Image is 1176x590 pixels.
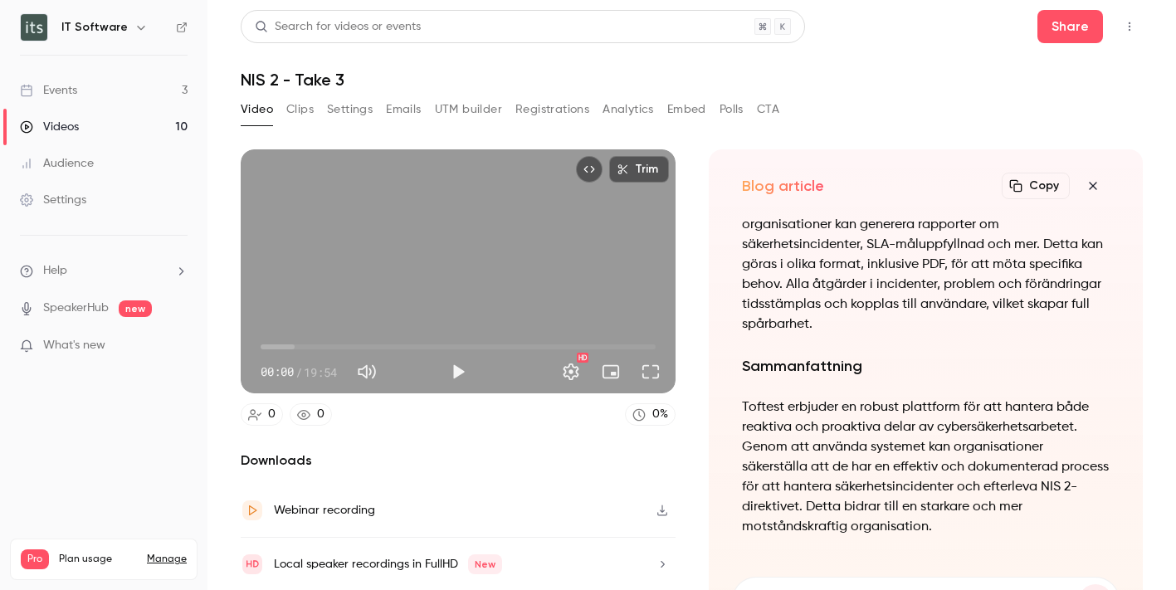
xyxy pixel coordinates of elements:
[1037,10,1103,43] button: Share
[576,156,603,183] button: Embed video
[634,355,667,388] button: Full screen
[241,403,283,426] a: 0
[43,300,109,317] a: SpeakerHub
[20,82,77,99] div: Events
[603,96,654,123] button: Analytics
[261,363,337,381] div: 00:00
[20,192,86,208] div: Settings
[241,70,1143,90] h1: NIS 2 - Take 3
[386,96,421,123] button: Emails
[742,354,1110,378] h2: Sammanfattning
[609,156,669,183] button: Trim
[241,451,676,471] h2: Downloads
[286,96,314,123] button: Clips
[21,14,47,41] img: IT Software
[21,549,49,569] span: Pro
[515,96,589,123] button: Registrations
[290,403,332,426] a: 0
[274,554,502,574] div: Local speaker recordings in FullHD
[268,406,276,423] div: 0
[317,406,324,423] div: 0
[20,262,188,280] li: help-dropdown-opener
[20,119,79,135] div: Videos
[577,353,588,363] div: HD
[435,96,502,123] button: UTM builder
[1116,13,1143,40] button: Top Bar Actions
[295,363,302,381] span: /
[742,397,1110,537] p: Toftest erbjuder en robust plattform för att hantera både reaktiva och proaktiva delar av cybersä...
[468,554,502,574] span: New
[61,19,128,36] h6: IT Software
[43,262,67,280] span: Help
[20,155,94,172] div: Audience
[554,355,588,388] button: Settings
[119,300,152,317] span: new
[652,406,668,423] div: 0 %
[255,18,421,36] div: Search for videos or events
[261,363,294,381] span: 00:00
[667,96,706,123] button: Embed
[442,355,475,388] button: Play
[742,176,824,196] h2: Blog article
[625,403,676,426] a: 0%
[720,96,744,123] button: Polls
[59,553,137,566] span: Plan usage
[147,553,187,566] a: Manage
[757,96,779,123] button: CTA
[742,195,1110,334] p: Rapportering är en central del av Toftest, där organisationer kan generera rapporter om säkerhets...
[350,355,383,388] button: Mute
[274,500,375,520] div: Webinar recording
[241,96,273,123] button: Video
[1002,173,1070,199] button: Copy
[594,355,627,388] button: Turn on miniplayer
[304,363,337,381] span: 19:54
[43,337,105,354] span: What's new
[168,339,188,354] iframe: Noticeable Trigger
[327,96,373,123] button: Settings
